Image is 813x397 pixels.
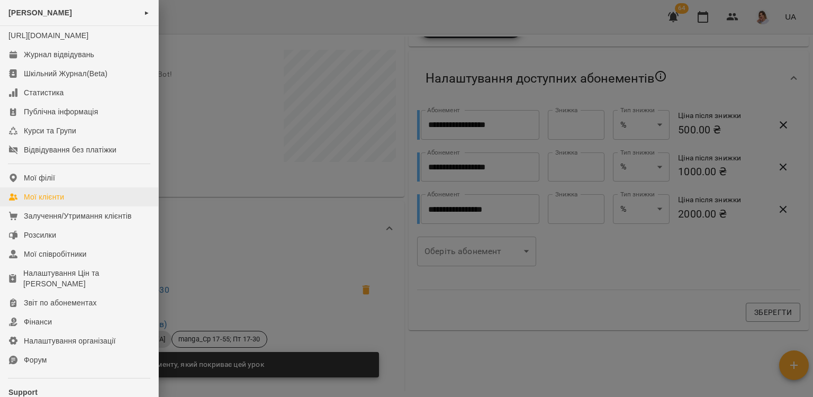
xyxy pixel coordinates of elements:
[24,49,94,60] div: Журнал відвідувань
[24,87,64,98] div: Статистика
[24,68,107,79] div: Шкільний Журнал(Beta)
[24,355,47,365] div: Форум
[23,268,150,289] div: Налаштування Цін та [PERSON_NAME]
[24,106,98,117] div: Публічна інформація
[24,192,64,202] div: Мої клієнти
[24,336,116,346] div: Налаштування організації
[24,173,55,183] div: Мої філії
[24,125,76,136] div: Курси та Групи
[8,8,72,17] span: [PERSON_NAME]
[8,31,88,40] a: [URL][DOMAIN_NAME]
[24,249,87,259] div: Мої співробітники
[24,230,56,240] div: Розсилки
[24,145,116,155] div: Відвідування без платіжки
[24,297,97,308] div: Звіт по абонементах
[144,8,150,17] span: ►
[24,211,132,221] div: Залучення/Утримання клієнтів
[24,317,52,327] div: Фінанси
